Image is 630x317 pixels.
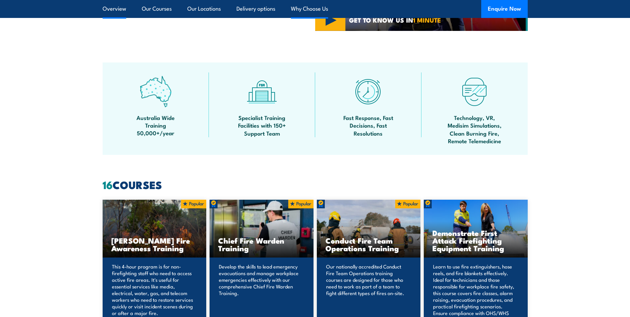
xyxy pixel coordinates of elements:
[232,114,292,137] span: Specialist Training Facilities with 150+ Support Team
[218,237,305,252] h3: Chief Fire Warden Training
[352,76,384,107] img: fast-icon
[445,114,504,145] span: Technology, VR, Medisim Simulations, Clean Burning Fire, Remote Telemedicine
[349,17,441,23] span: GET TO KNOW US IN
[432,229,519,252] h3: Demonstrate First Attack Firefighting Equipment Training
[103,176,113,193] strong: 16
[103,180,528,189] h2: COURSES
[140,76,171,107] img: auswide-icon
[459,76,490,107] img: tech-icon
[325,237,412,252] h3: Conduct Fire Team Operations Training
[338,114,398,137] span: Fast Response, Fast Decisions, Fast Resolutions
[111,237,198,252] h3: [PERSON_NAME] Fire Awareness Training
[413,15,441,25] strong: 1 MINUTE
[246,76,278,107] img: facilities-icon
[126,114,186,137] span: Australia Wide Training 50,000+/year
